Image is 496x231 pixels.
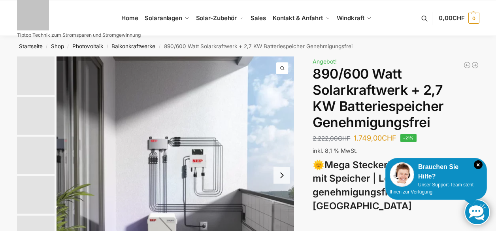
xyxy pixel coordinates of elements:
nav: Breadcrumb [3,36,493,56]
span: / [43,43,51,50]
span: inkl. 8,1 % MwSt. [313,147,358,154]
div: Brauchen Sie Hilfe? [390,162,483,181]
span: / [103,43,111,50]
button: Next slide [273,167,290,184]
a: 0,00CHF 0 [439,6,479,30]
a: Photovoltaik [72,43,103,49]
span: / [155,43,164,50]
i: Schließen [474,160,483,169]
span: Sales [251,14,266,22]
img: BDS1000 [17,176,55,214]
span: Angebot! [313,58,337,65]
a: Balkonkraftwerke [111,43,155,49]
a: Kontakt & Anfahrt [269,0,333,36]
bdi: 1.749,00 [354,134,396,142]
img: Balkonkraftwerk mit 2,7kw Speicher [17,97,55,135]
span: Unser Support-Team steht Ihnen zur Verfügung [390,182,473,195]
a: Shop [51,43,64,49]
span: Solar-Zubehör [196,14,237,22]
span: Kontakt & Anfahrt [273,14,323,22]
a: Windkraft [333,0,375,36]
span: 0 [468,13,479,24]
a: Balkonkraftwerk 890 Watt Solarmodulleistung mit 2kW/h Zendure Speicher [471,61,479,69]
span: / [64,43,72,50]
img: Balkonkraftwerk mit 2,7kw Speicher [17,56,55,95]
img: Customer service [390,162,414,187]
bdi: 2.222,00 [313,135,350,142]
h3: 🌞 [313,158,479,213]
img: Bificial im Vergleich zu billig Modulen [17,137,55,174]
span: CHF [382,134,396,142]
a: Sales [247,0,269,36]
span: CHF [338,135,350,142]
span: CHF [453,14,465,22]
span: 0,00 [439,14,464,22]
a: Solaranlagen [141,0,192,36]
span: Solaranlagen [145,14,182,22]
a: Balkonkraftwerk 405/600 Watt erweiterbar [463,61,471,69]
p: Tiptop Technik zum Stromsparen und Stromgewinnung [17,33,141,38]
a: Startseite [19,43,43,49]
span: Windkraft [337,14,364,22]
h1: 890/600 Watt Solarkraftwerk + 2,7 KW Batteriespeicher Genehmigungsfrei [313,66,479,130]
a: Solar-Zubehör [192,0,247,36]
span: -21% [400,134,417,142]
